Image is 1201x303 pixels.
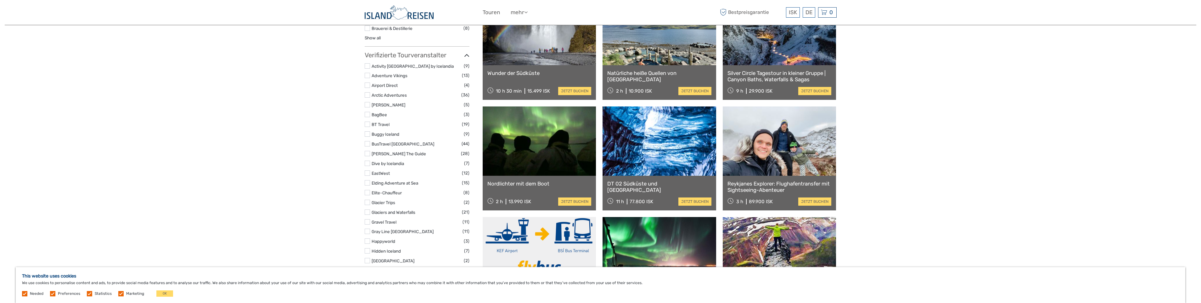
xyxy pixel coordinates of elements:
span: (3) [464,237,469,245]
a: jetzt buchen [798,87,831,95]
h5: This website uses cookies [22,273,1179,279]
a: Arctic Adventures [372,93,407,98]
a: Natürliche heiße Quellen von [GEOGRAPHIC_DATA] [607,70,711,83]
a: DT 02 Südküste und [GEOGRAPHIC_DATA] [607,180,711,193]
div: 77.800 ISK [630,199,653,204]
a: Buggy Iceland [372,132,399,137]
div: 13.990 ISK [508,199,531,204]
a: Elite-Chauffeur [372,190,402,195]
a: Airport Direct [372,83,398,88]
span: (7) [464,247,469,254]
span: (8) [463,189,469,196]
a: Wunder der Südküste [487,70,592,76]
a: Gray Line [GEOGRAPHIC_DATA] [372,229,434,234]
span: (28) [461,150,469,157]
div: 89.900 ISK [749,199,773,204]
span: (2) [464,257,469,264]
a: Glaciers and Waterfalls [372,210,415,215]
a: jetzt buchen [798,197,831,206]
a: [PERSON_NAME] [372,102,405,107]
span: (21) [462,209,469,216]
a: Activity [GEOGRAPHIC_DATA] by Icelandia [372,64,454,69]
span: (12) [462,169,469,177]
a: Silver Circle Tagestour in kleiner Gruppe | Canyon Baths, Waterfalls & Sagas [727,70,832,83]
span: ISK [789,9,797,15]
a: jetzt buchen [558,87,591,95]
a: Brauerei & Destillerie [372,26,412,31]
div: 15.499 ISK [527,88,550,94]
span: 2 h [496,199,503,204]
img: Iceland ProTravel [365,5,434,20]
label: Marketing [126,291,144,296]
span: (2) [464,199,469,206]
span: (15) [462,179,469,186]
h3: Verifizierte Tourveranstalter [365,51,469,59]
span: 9 h [736,88,743,94]
span: (9) [464,62,469,70]
a: Glacier Trips [372,200,395,205]
span: (36) [461,91,469,99]
span: (4) [464,82,469,89]
a: Show all [365,35,381,40]
a: Nordlichter mit dem Boot [487,180,592,187]
div: DE [803,7,815,18]
button: OK [156,290,173,297]
div: 29.900 ISK [749,88,772,94]
a: [GEOGRAPHIC_DATA] [372,258,414,263]
a: Gravel Travel [372,220,396,225]
a: Reykjanes Explorer: Flughafentransfer mit Sightseeing-Abenteuer [727,180,832,193]
span: (44) [462,140,469,147]
span: 10 h 30 min [496,88,522,94]
a: Touren [483,8,500,17]
span: (5) [464,101,469,108]
a: Happyworld [372,239,395,244]
label: Needed [30,291,43,296]
a: jetzt buchen [678,197,711,206]
a: BagBee [372,112,387,117]
p: We're away right now. Please check back later! [9,11,71,16]
span: 0 [828,9,834,15]
div: We use cookies to personalise content and ads, to provide social media features and to analyse ou... [16,267,1185,303]
a: BusTravel [GEOGRAPHIC_DATA] [372,141,434,146]
span: (11) [463,228,469,235]
a: EastWest [372,171,390,176]
span: (19) [462,121,469,128]
label: Preferences [58,291,80,296]
span: (9) [464,130,469,138]
a: jetzt buchen [558,197,591,206]
span: 3 h [736,199,743,204]
span: (8) [463,25,469,32]
span: 2 h [616,88,623,94]
a: jetzt buchen [678,87,711,95]
a: Hidden Iceland [372,249,401,254]
span: (11) [463,218,469,226]
a: [PERSON_NAME] The Guide [372,151,426,156]
span: 11 h [616,199,624,204]
span: Bestpreisgarantie [719,7,784,18]
span: (3) [464,111,469,118]
a: BT Travel [372,122,390,127]
span: (13) [462,72,469,79]
span: (7) [464,160,469,167]
a: Adventure Vikings [372,73,407,78]
div: 10.900 ISK [629,88,652,94]
a: mehr [511,8,528,17]
a: Elding Adventure at Sea [372,180,418,186]
label: Statistics [95,291,112,296]
button: Open LiveChat chat widget [72,10,80,17]
a: Dive by Icelandia [372,161,404,166]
